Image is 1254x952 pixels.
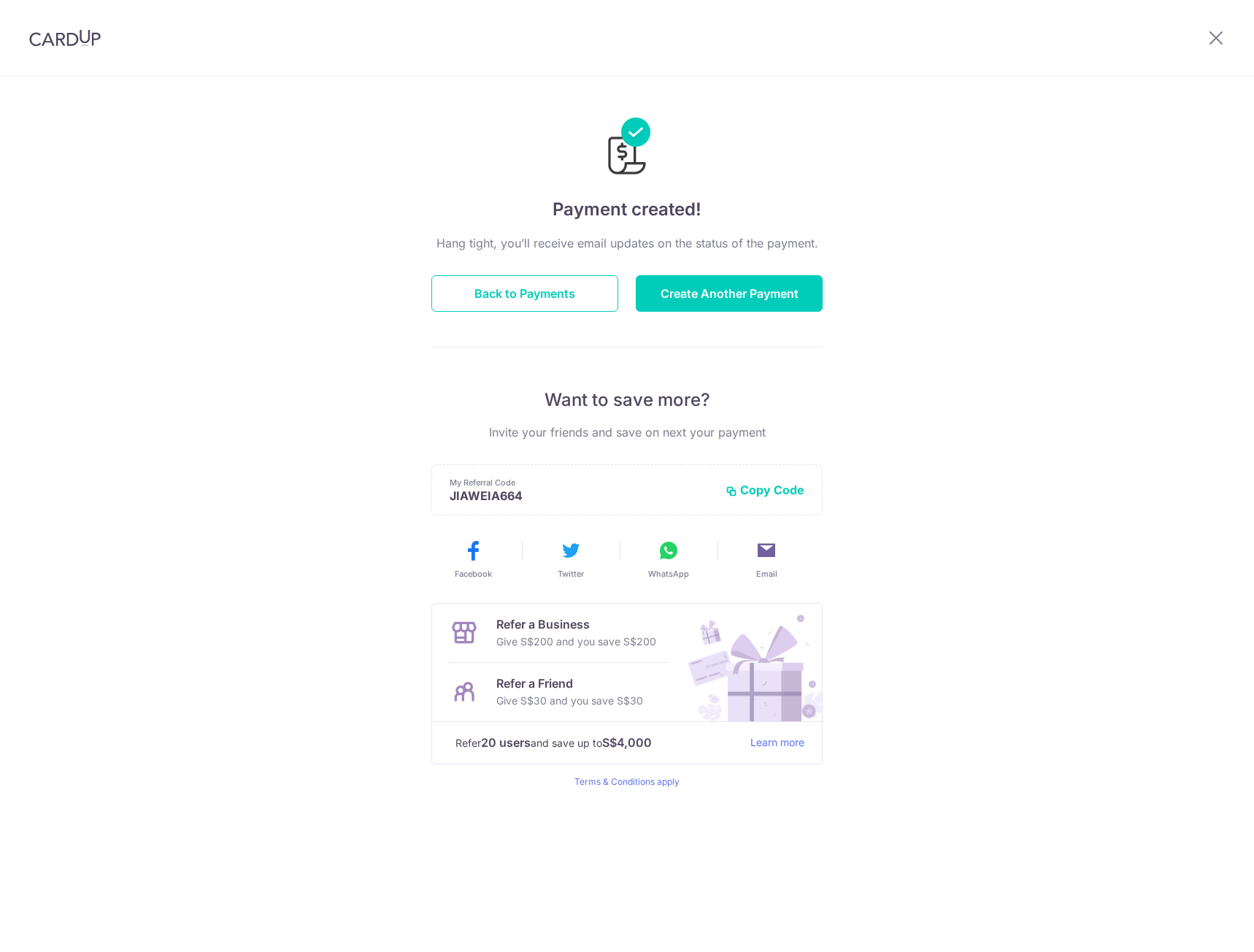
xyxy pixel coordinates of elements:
[431,423,823,441] p: Invite your friends and save on next your payment
[496,615,656,633] p: Refer a Business
[674,604,822,721] img: Refer
[455,568,492,580] span: Facebook
[528,539,614,580] button: Twitter
[648,568,689,580] span: WhatsApp
[431,234,823,252] p: Hang tight, you’ll receive email updates on the status of the payment.
[450,488,714,503] p: JIAWEIA664
[496,633,656,650] p: Give S$200 and you save S$200
[626,539,712,580] button: WhatsApp
[574,776,680,787] a: Terms & Conditions apply
[750,734,804,752] a: Learn more
[450,477,714,488] p: My Referral Code
[558,568,584,580] span: Twitter
[726,483,804,497] button: Copy Code
[723,539,809,580] button: Email
[431,196,823,223] h4: Payment created!
[431,388,823,412] p: Want to save more?
[756,568,777,580] span: Email
[604,118,650,179] img: Payments
[496,675,643,692] p: Refer a Friend
[430,539,516,580] button: Facebook
[29,29,101,47] img: CardUp
[481,734,531,751] strong: 20 users
[636,275,823,312] button: Create Another Payment
[455,734,739,752] p: Refer and save up to
[496,692,643,710] p: Give S$30 and you save S$30
[602,734,652,751] strong: S$4,000
[431,275,618,312] button: Back to Payments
